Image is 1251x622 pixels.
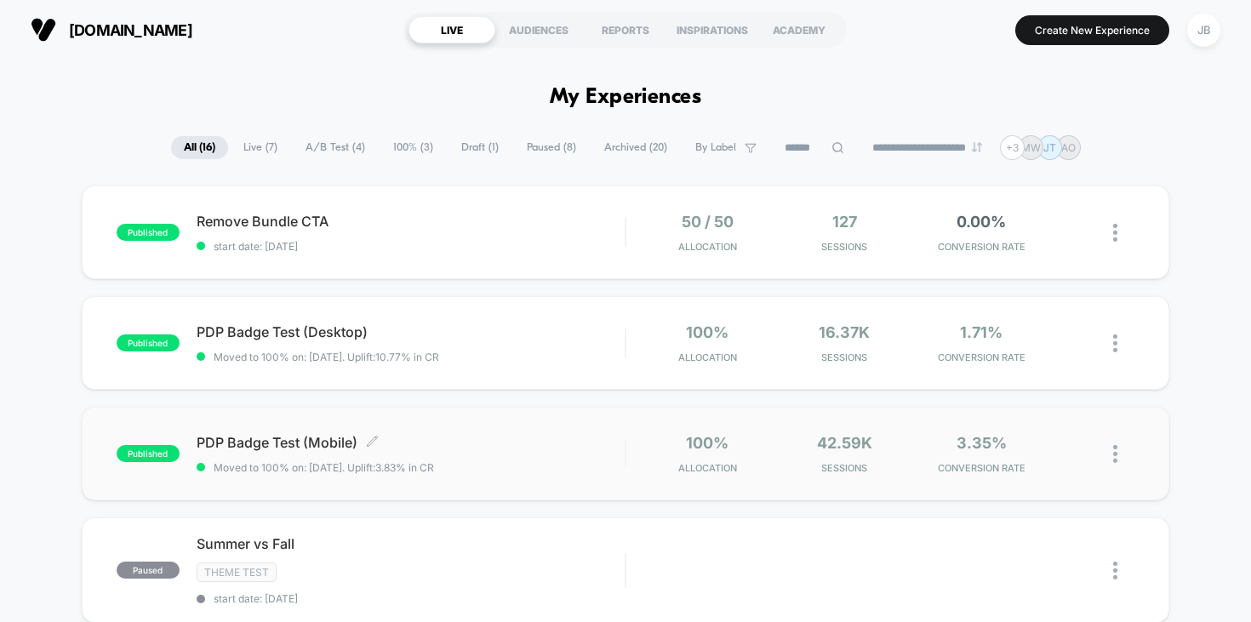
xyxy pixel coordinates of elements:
[686,323,728,341] span: 100%
[817,434,872,452] span: 42.59k
[117,334,180,351] span: published
[197,434,625,451] span: PDP Badge Test (Mobile)
[26,16,197,43] button: [DOMAIN_NAME]
[678,351,737,363] span: Allocation
[1182,13,1225,48] button: JB
[780,241,909,253] span: Sessions
[69,21,192,39] span: [DOMAIN_NAME]
[197,213,625,230] span: Remove Bundle CTA
[1187,14,1220,47] div: JB
[197,240,625,253] span: start date: [DATE]
[550,85,702,110] h1: My Experiences
[408,16,495,43] div: LIVE
[231,136,290,159] span: Live ( 7 )
[686,434,728,452] span: 100%
[197,323,625,340] span: PDP Badge Test (Desktop)
[678,241,737,253] span: Allocation
[293,136,378,159] span: A/B Test ( 4 )
[1043,141,1056,154] p: JT
[972,142,982,152] img: end
[780,462,909,474] span: Sessions
[495,16,582,43] div: AUDIENCES
[678,462,737,474] span: Allocation
[1000,135,1025,160] div: + 3
[117,445,180,462] span: published
[695,141,736,154] span: By Label
[917,241,1046,253] span: CONVERSION RATE
[1061,141,1076,154] p: AO
[1113,334,1117,352] img: close
[832,213,857,231] span: 127
[756,16,843,43] div: ACADEMY
[1113,224,1117,242] img: close
[214,461,434,474] span: Moved to 100% on: [DATE] . Uplift: 3.83% in CR
[1015,15,1169,45] button: Create New Experience
[214,351,439,363] span: Moved to 100% on: [DATE] . Uplift: 10.77% in CR
[197,592,625,605] span: start date: [DATE]
[582,16,669,43] div: REPORTS
[1113,445,1117,463] img: close
[197,562,277,582] span: Theme Test
[669,16,756,43] div: INSPIRATIONS
[917,351,1046,363] span: CONVERSION RATE
[197,535,625,552] span: Summer vs Fall
[819,323,870,341] span: 16.37k
[31,17,56,43] img: Visually logo
[448,136,511,159] span: Draft ( 1 )
[1021,141,1041,154] p: MW
[960,323,1003,341] span: 1.71%
[957,213,1006,231] span: 0.00%
[171,136,228,159] span: All ( 16 )
[917,462,1046,474] span: CONVERSION RATE
[780,351,909,363] span: Sessions
[957,434,1007,452] span: 3.35%
[117,224,180,241] span: published
[1113,562,1117,579] img: close
[591,136,680,159] span: Archived ( 20 )
[682,213,734,231] span: 50 / 50
[117,562,180,579] span: paused
[514,136,589,159] span: Paused ( 8 )
[380,136,446,159] span: 100% ( 3 )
